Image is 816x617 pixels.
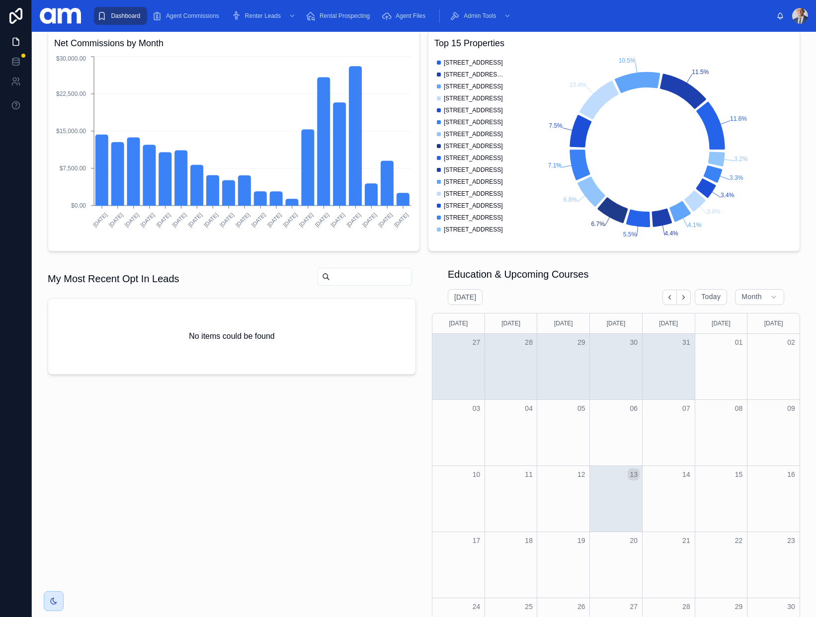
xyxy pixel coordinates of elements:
button: Today [695,289,727,305]
tspan: 6.7% [591,221,605,228]
text: [DATE] [282,212,299,228]
span: Dashboard [111,12,140,20]
tspan: $22,500.00 [56,90,86,97]
h1: Education & Upcoming Courses [448,267,588,281]
button: 05 [575,402,587,414]
button: 09 [785,402,797,414]
button: Month [735,289,784,305]
h1: My Most Recent Opt In Leads [48,272,179,286]
span: Rental Prospecting [320,12,370,20]
text: [DATE] [393,212,409,228]
tspan: 10.5% [619,57,636,64]
button: 28 [680,601,692,613]
text: [DATE] [92,212,108,228]
text: [DATE] [171,212,187,228]
text: [DATE] [108,212,124,228]
button: 15 [733,468,744,480]
text: [DATE] [377,212,394,228]
tspan: 3.3% [730,174,743,181]
button: 29 [733,601,744,613]
button: 23 [785,535,797,546]
tspan: 6.8% [564,196,577,203]
a: Rental Prospecting [303,7,377,25]
a: Dashboard [94,7,147,25]
tspan: 3.2% [734,155,748,162]
tspan: 3.9% [707,208,721,215]
button: 19 [575,535,587,546]
button: 28 [523,336,535,348]
tspan: $0.00 [71,202,86,209]
button: 25 [523,601,535,613]
div: scrollable content [89,5,776,27]
div: [DATE] [591,313,641,333]
text: [DATE] [345,212,362,228]
text: [DATE] [298,212,314,228]
button: 13 [628,468,640,480]
button: 26 [575,601,587,613]
text: [DATE] [219,212,235,228]
button: 04 [523,402,535,414]
button: 27 [471,336,483,348]
span: [STREET_ADDRESS] [444,154,503,162]
button: 02 [785,336,797,348]
a: Admin Tools [447,7,516,25]
span: [STREET_ADDRESS] [444,106,503,114]
text: [DATE] [139,212,156,228]
button: 16 [785,468,797,480]
button: 12 [575,468,587,480]
tspan: 11.6% [730,115,747,122]
span: Month [741,293,762,302]
span: Renter Leads [245,12,281,20]
h2: No items could be found [189,330,275,342]
text: [DATE] [124,212,140,228]
button: 30 [785,601,797,613]
button: 18 [523,535,535,546]
tspan: 7.5% [549,122,563,129]
h3: Net Commissions by Month [54,36,413,50]
span: Agent Commissions [166,12,219,20]
span: Today [701,293,721,302]
tspan: 5.5% [623,231,637,238]
button: 20 [628,535,640,546]
button: 17 [471,535,483,546]
button: Back [662,290,677,305]
button: 27 [628,601,640,613]
button: 14 [680,468,692,480]
a: Agent Commissions [149,7,226,25]
tspan: 3.4% [721,192,734,199]
button: 30 [628,336,640,348]
span: Agent Files [396,12,425,20]
button: 01 [733,336,744,348]
button: 29 [575,336,587,348]
text: [DATE] [155,212,171,228]
span: [STREET_ADDRESS] [444,142,503,150]
span: [STREET_ADDRESS] [444,166,503,174]
text: [DATE] [250,212,267,228]
button: 31 [680,336,692,348]
h3: Top 15 Properties [434,36,794,50]
tspan: $30,000.00 [56,55,86,62]
a: Renter Leads [228,7,301,25]
span: [STREET_ADDRESS] [444,118,503,126]
div: [DATE] [749,313,798,333]
span: [STREET_ADDRESS] [444,94,503,102]
span: [STREET_ADDRESS] [444,130,503,138]
span: [STREET_ADDRESS][PERSON_NAME] [444,71,503,78]
div: [DATE] [539,313,588,333]
button: 07 [680,402,692,414]
button: Next [677,290,691,305]
h2: [DATE] [454,292,476,302]
a: Agent Files [379,7,432,25]
tspan: 7.1% [548,162,562,169]
div: chart [54,54,413,245]
div: [DATE] [697,313,746,333]
div: [DATE] [434,313,483,333]
text: [DATE] [235,212,251,228]
text: [DATE] [314,212,330,228]
span: [STREET_ADDRESS] [444,82,503,90]
span: [STREET_ADDRESS] [444,190,503,198]
button: 11 [523,468,535,480]
button: 03 [471,402,483,414]
button: 06 [628,402,640,414]
button: 21 [680,535,692,546]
